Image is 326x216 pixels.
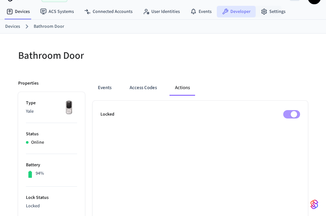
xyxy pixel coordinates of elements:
p: Locked [100,111,114,118]
p: 94% [36,170,44,177]
p: Properties [18,80,39,87]
a: Developer [217,6,256,17]
p: Type [26,100,77,107]
img: Yale Assure Touchscreen Wifi Smart Lock, Satin Nickel, Front [61,100,77,116]
p: Status [26,131,77,138]
button: Events [93,80,117,96]
a: Settings [256,6,291,17]
a: Bathroom Door [34,23,64,30]
p: Locked [26,203,77,210]
button: Access Codes [124,80,162,96]
p: Online [31,139,44,146]
p: Lock Status [26,194,77,201]
div: ant example [93,80,308,96]
a: User Identities [138,6,185,17]
img: SeamLogoGradient.69752ec5.svg [310,199,318,210]
p: Battery [26,162,77,169]
button: Actions [170,80,195,96]
a: Events [185,6,217,17]
a: Connected Accounts [79,6,138,17]
a: Devices [5,23,20,30]
a: ACS Systems [35,6,79,17]
a: Devices [1,6,35,17]
h5: Bathroom Door [18,49,159,62]
p: Yale [26,108,77,115]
